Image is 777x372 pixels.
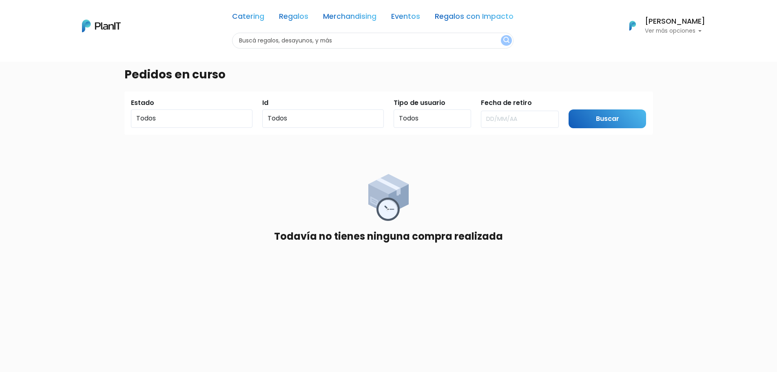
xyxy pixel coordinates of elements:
[481,98,532,108] label: Fecha de retiro
[503,37,509,45] img: search_button-432b6d5273f82d61273b3651a40e1bd1b912527efae98b1b7a1b2c0702e16a8d.svg
[435,13,514,23] a: Regalos con Impacto
[232,33,514,49] input: Buscá regalos, desayunos, y más
[619,15,705,36] button: PlanIt Logo [PERSON_NAME] Ver más opciones
[645,18,705,25] h6: [PERSON_NAME]
[569,98,592,108] label: Submit
[232,13,264,23] a: Catering
[481,111,559,128] input: DD/MM/AA
[569,109,646,129] input: Buscar
[394,98,445,108] label: Tipo de usuario
[124,68,226,82] h3: Pedidos en curso
[368,174,409,221] img: order_placed-5f5e6e39e5ae547ca3eba8c261e01d413ae1761c3de95d077eb410d5aebd280f.png
[274,231,503,243] h4: Todavía no tienes ninguna compra realizada
[131,98,154,108] label: Estado
[323,13,376,23] a: Merchandising
[645,28,705,34] p: Ver más opciones
[279,13,308,23] a: Regalos
[624,17,642,35] img: PlanIt Logo
[391,13,420,23] a: Eventos
[262,98,268,108] label: Id
[82,20,121,32] img: PlanIt Logo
